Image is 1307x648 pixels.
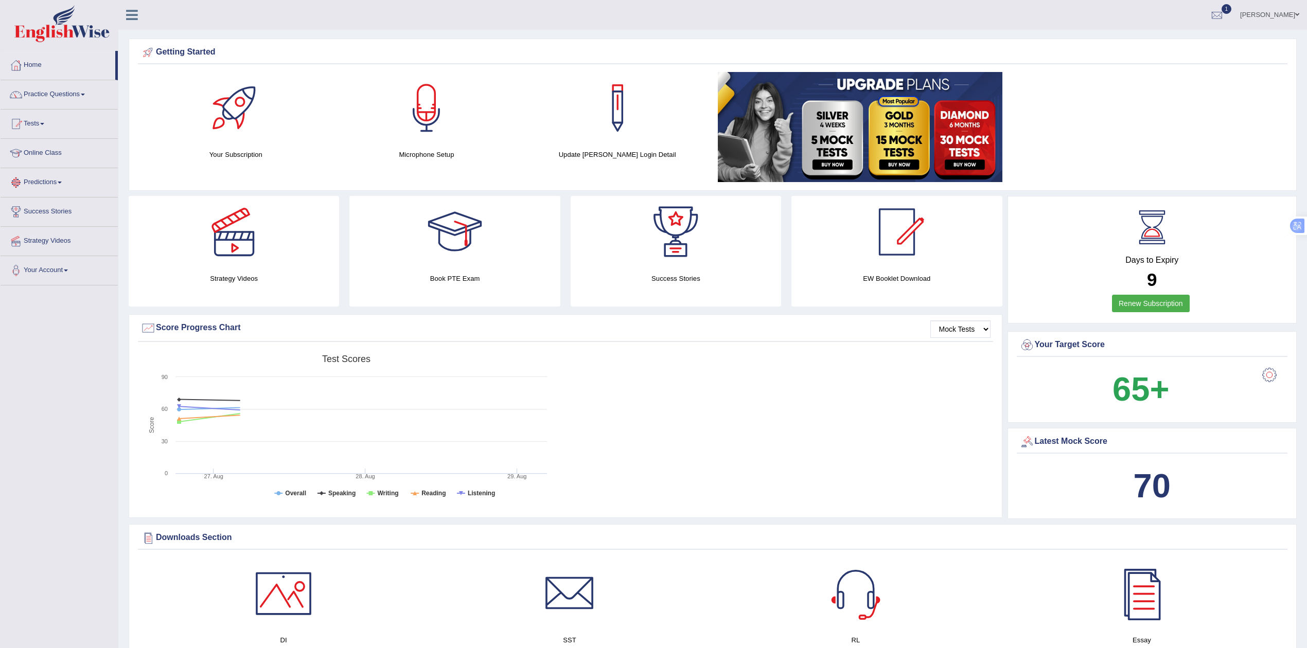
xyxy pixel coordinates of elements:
[337,149,517,160] h4: Microphone Setup
[1,80,118,106] a: Practice Questions
[718,72,1002,182] img: small5.jpg
[285,490,306,497] tspan: Overall
[1112,295,1190,312] a: Renew Subscription
[1,168,118,194] a: Predictions
[140,45,1285,60] div: Getting Started
[1222,4,1232,14] span: 1
[421,490,446,497] tspan: Reading
[1,197,118,223] a: Success Stories
[571,273,781,284] h4: Success Stories
[162,374,168,380] text: 90
[507,473,526,479] tspan: 29. Aug
[1,227,118,253] a: Strategy Videos
[1,110,118,135] a: Tests
[1112,370,1169,408] b: 65+
[140,320,991,336] div: Score Progress Chart
[146,149,326,160] h4: Your Subscription
[140,530,1285,546] div: Downloads Section
[1019,337,1285,353] div: Your Target Score
[1,256,118,282] a: Your Account
[1147,269,1157,290] b: 9
[1,51,115,77] a: Home
[1004,635,1280,645] h4: Essay
[468,490,495,497] tspan: Listening
[204,473,223,479] tspan: 27. Aug
[1019,434,1285,449] div: Latest Mock Score
[356,473,375,479] tspan: 28. Aug
[1,139,118,165] a: Online Class
[162,438,168,444] text: 30
[129,273,339,284] h4: Strategy Videos
[377,490,398,497] tspan: Writing
[527,149,708,160] h4: Update [PERSON_NAME] Login Detail
[1134,467,1171,505] b: 70
[148,417,155,434] tspan: Score
[1019,256,1285,265] h4: Days to Expiry
[718,635,994,645] h4: RL
[146,635,421,645] h4: DI
[165,470,168,476] text: 0
[791,273,1002,284] h4: EW Booklet Download
[162,406,168,412] text: 60
[322,354,370,364] tspan: Test scores
[328,490,356,497] tspan: Speaking
[432,635,708,645] h4: SST
[349,273,560,284] h4: Book PTE Exam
